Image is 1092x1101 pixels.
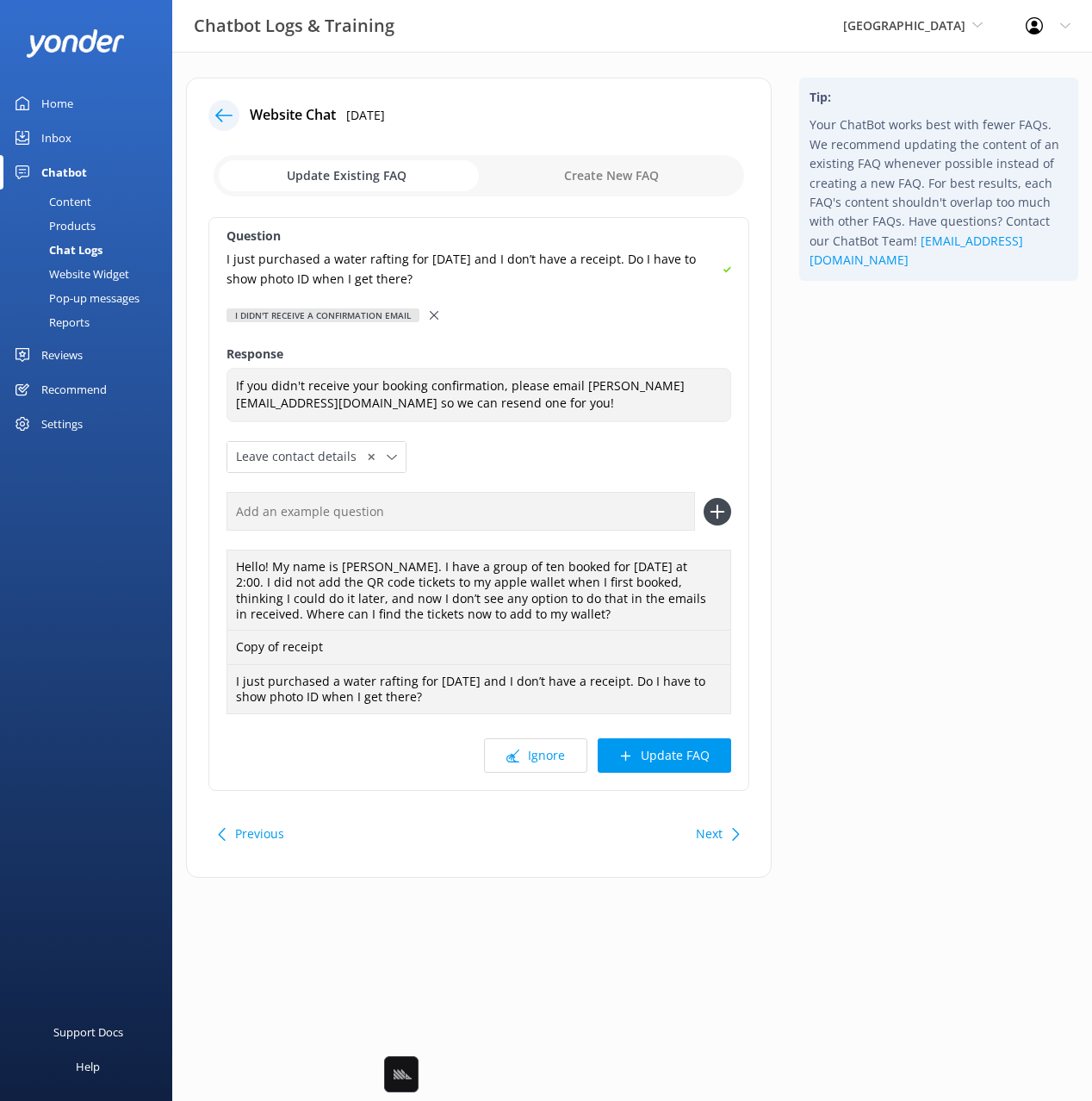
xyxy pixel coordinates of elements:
[10,238,172,262] a: Chat Logs
[10,310,172,334] a: Reports
[236,447,367,466] span: Leave contact details
[10,190,172,214] a: Content
[10,310,90,334] div: Reports
[484,738,587,773] button: Ignore
[10,214,172,238] a: Products
[10,262,129,286] div: Website Widget
[226,368,731,422] textarea: If you didn't receive your booking confirmation, please email [PERSON_NAME][EMAIL_ADDRESS][DOMAIN...
[810,115,1068,270] p: Your ChatBot works best with fewer FAQs. We recommend updating the content of an existing FAQ whe...
[10,214,96,238] div: Products
[41,338,83,372] div: Reviews
[41,407,83,441] div: Settings
[41,372,107,407] div: Recommend
[367,449,375,465] span: ✕
[810,88,1068,107] h4: Tip:
[226,250,713,289] p: I just purchased a water rafting for [DATE] and I don’t have a receipt. Do I have to show photo I...
[226,345,731,364] label: Response
[226,664,731,714] div: I just purchased a water rafting for [DATE] and I don’t have a receipt. Do I have to show photo I...
[226,630,731,666] div: Copy of receipt
[41,121,71,155] div: Inbox
[598,738,731,773] button: Update FAQ
[10,238,102,262] div: Chat Logs
[696,817,723,851] button: Next
[76,1049,100,1084] div: Help
[226,308,419,322] div: I didn't receive a confirmation email
[194,12,394,40] h3: Chatbot Logs & Training
[10,286,172,310] a: Pop-up messages
[235,817,284,851] button: Previous
[10,286,140,310] div: Pop-up messages
[53,1015,123,1049] div: Support Docs
[226,550,731,631] div: Hello! My name is [PERSON_NAME]. I have a group of ten booked for [DATE] at 2:00. I did not add t...
[26,29,125,58] img: yonder-white-logo.png
[10,262,172,286] a: Website Widget
[10,190,91,214] div: Content
[843,17,965,34] span: [GEOGRAPHIC_DATA]
[250,104,336,127] h4: Website Chat
[346,106,385,125] p: [DATE]
[41,155,87,190] div: Chatbot
[226,492,695,531] input: Add an example question
[226,227,731,246] label: Question
[41,86,73,121] div: Home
